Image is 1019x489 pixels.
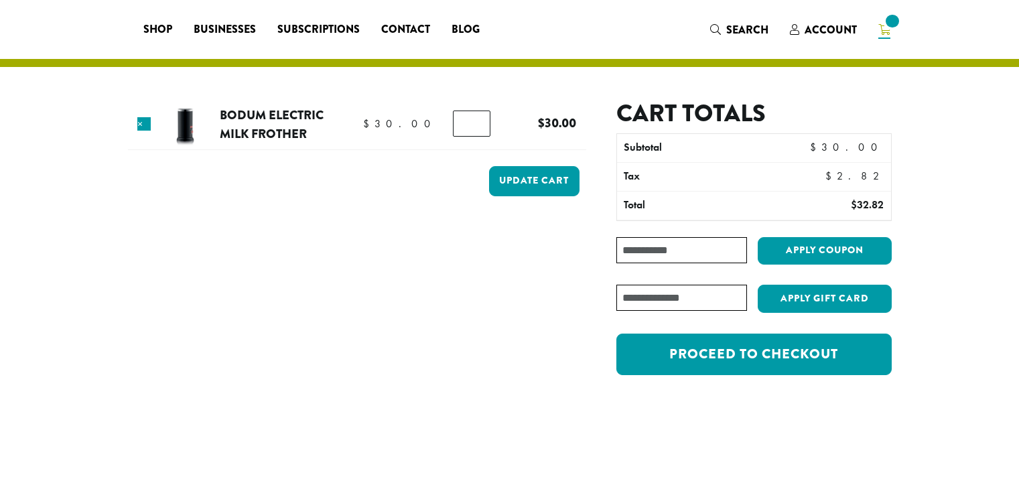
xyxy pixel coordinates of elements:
h2: Cart totals [616,99,891,128]
span: $ [851,198,857,212]
th: Subtotal [617,134,781,162]
bdi: 2.82 [825,169,884,183]
a: Blog [441,19,490,40]
a: Search [699,19,779,41]
a: Subscriptions [267,19,370,40]
span: Shop [143,21,172,38]
span: Businesses [194,21,256,38]
a: Proceed to checkout [616,334,891,375]
input: Product quantity [453,111,490,136]
bdi: 30.00 [363,117,437,131]
bdi: 30.00 [810,140,884,154]
a: Contact [370,19,441,40]
span: Account [805,22,857,38]
bdi: 30.00 [538,114,576,132]
img: Bodum Electric Milk Frother [163,102,207,146]
span: Contact [381,21,430,38]
span: $ [538,114,545,132]
span: $ [810,140,821,154]
button: Apply coupon [758,237,892,265]
a: Account [779,19,868,41]
a: Shop [133,19,183,40]
button: Apply Gift Card [758,285,892,313]
th: Tax [617,163,811,191]
bdi: 32.82 [851,198,884,212]
th: Total [617,192,781,220]
span: Blog [452,21,480,38]
button: Update cart [489,166,580,196]
a: Bodum Electric Milk Frother [220,106,324,143]
a: Businesses [183,19,267,40]
span: Subscriptions [277,21,360,38]
span: $ [363,117,375,131]
span: Search [726,22,768,38]
span: $ [825,169,837,183]
a: Remove this item [137,117,151,131]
